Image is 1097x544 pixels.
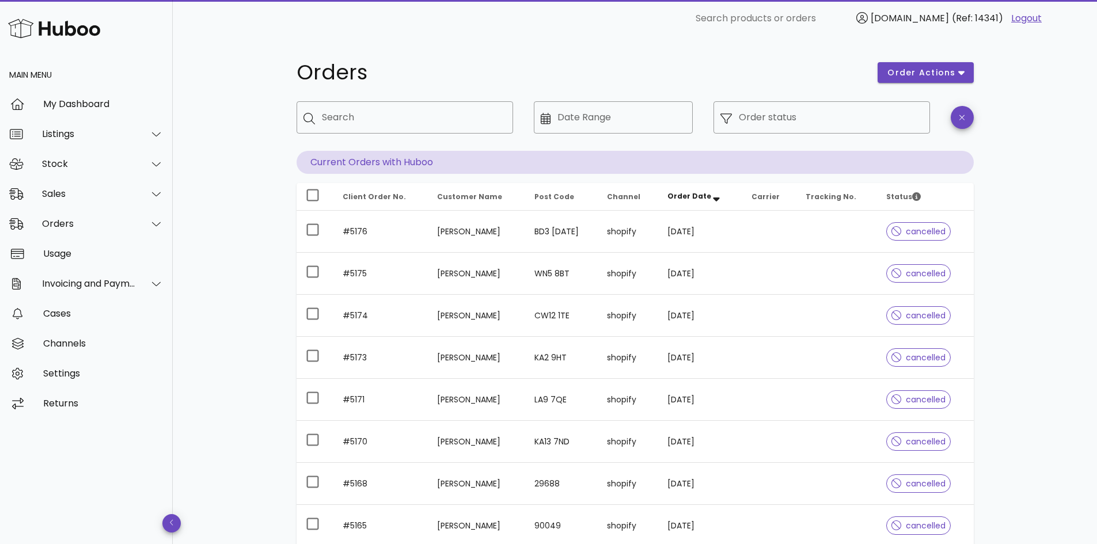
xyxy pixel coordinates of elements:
td: CW12 1TE [525,295,598,337]
td: #5168 [333,463,428,505]
td: shopify [598,253,658,295]
span: Order Date [667,191,711,201]
td: #5171 [333,379,428,421]
td: shopify [598,295,658,337]
th: Customer Name [428,183,525,211]
td: #5170 [333,421,428,463]
span: cancelled [891,438,946,446]
td: [DATE] [658,337,742,379]
th: Client Order No. [333,183,428,211]
td: [PERSON_NAME] [428,463,525,505]
span: cancelled [891,522,946,530]
th: Post Code [525,183,598,211]
th: Channel [598,183,658,211]
div: Settings [43,368,164,379]
span: cancelled [891,311,946,319]
span: cancelled [891,269,946,277]
div: Usage [43,248,164,259]
td: [DATE] [658,463,742,505]
td: [PERSON_NAME] [428,253,525,295]
th: Order Date: Sorted descending. Activate to remove sorting. [658,183,742,211]
span: Client Order No. [343,192,406,201]
td: [PERSON_NAME] [428,379,525,421]
td: [PERSON_NAME] [428,295,525,337]
span: cancelled [891,227,946,235]
td: LA9 7QE [525,379,598,421]
td: #5173 [333,337,428,379]
span: cancelled [891,395,946,404]
div: Invoicing and Payments [42,278,136,289]
span: Tracking No. [806,192,856,201]
div: Listings [42,128,136,139]
td: 29688 [525,463,598,505]
td: #5176 [333,211,428,253]
td: [PERSON_NAME] [428,211,525,253]
th: Status [877,183,974,211]
td: WN5 8BT [525,253,598,295]
td: shopify [598,421,658,463]
span: order actions [887,67,956,79]
span: cancelled [891,480,946,488]
td: KA13 7ND [525,421,598,463]
div: Sales [42,188,136,199]
span: Customer Name [437,192,502,201]
td: [DATE] [658,421,742,463]
img: Huboo Logo [8,16,100,41]
td: shopify [598,379,658,421]
button: order actions [878,62,973,83]
td: [DATE] [658,295,742,337]
p: Current Orders with Huboo [297,151,974,174]
td: shopify [598,337,658,379]
div: Cases [43,308,164,319]
td: [DATE] [658,211,742,253]
th: Tracking No. [796,183,876,211]
td: [PERSON_NAME] [428,337,525,379]
span: Carrier [751,192,780,201]
td: shopify [598,463,658,505]
td: #5174 [333,295,428,337]
div: My Dashboard [43,98,164,109]
th: Carrier [742,183,796,211]
td: [PERSON_NAME] [428,421,525,463]
h1: Orders [297,62,864,83]
td: KA2 9HT [525,337,598,379]
div: Stock [42,158,136,169]
span: (Ref: 14341) [952,12,1003,25]
span: Post Code [534,192,574,201]
td: #5175 [333,253,428,295]
span: Channel [607,192,640,201]
td: [DATE] [658,253,742,295]
div: Channels [43,338,164,349]
span: cancelled [891,353,946,362]
td: BD3 [DATE] [525,211,598,253]
span: Status [886,192,921,201]
div: Orders [42,218,136,229]
div: Returns [43,398,164,409]
td: shopify [598,211,658,253]
td: [DATE] [658,379,742,421]
span: [DOMAIN_NAME] [871,12,949,25]
a: Logout [1011,12,1042,25]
